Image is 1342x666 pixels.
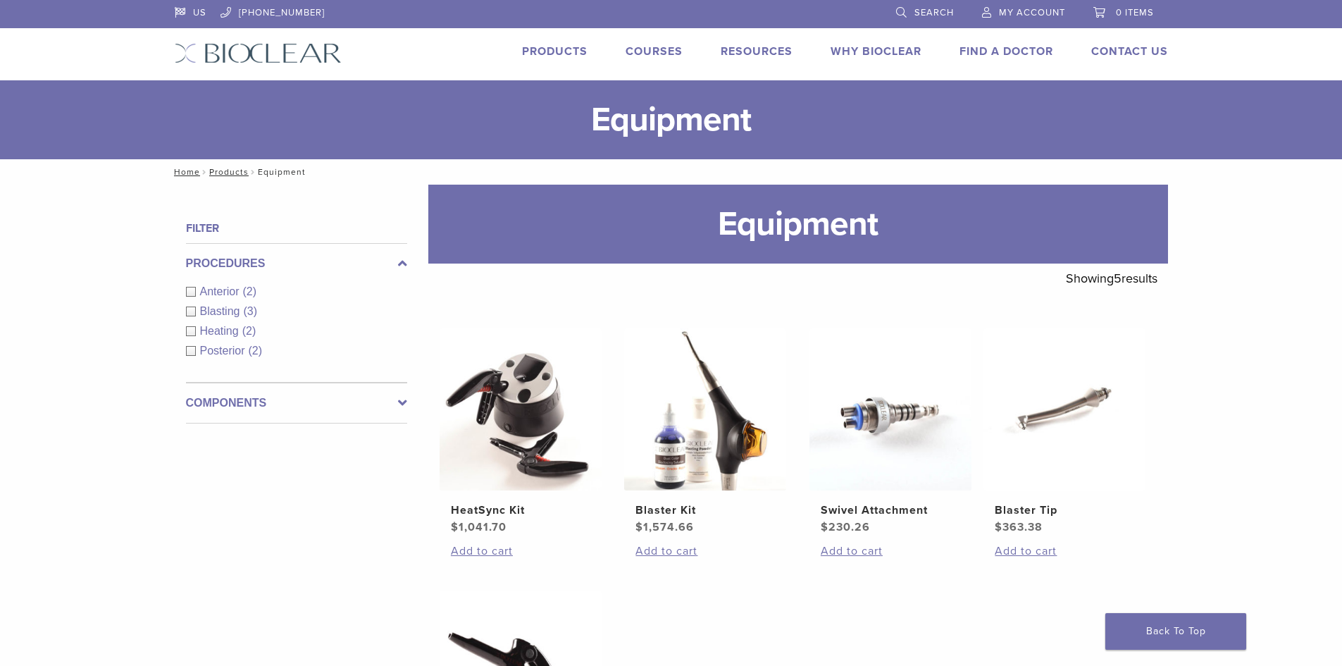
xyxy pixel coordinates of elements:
[1114,271,1122,286] span: 5
[999,7,1065,18] span: My Account
[1105,613,1246,650] a: Back To Top
[983,328,1145,491] img: Blaster Tip
[1116,7,1154,18] span: 0 items
[1066,264,1157,293] p: Showing results
[809,328,971,491] img: Swivel Attachment
[200,305,244,317] span: Blasting
[1091,44,1168,58] a: Contact Us
[821,543,960,560] a: Add to cart: “Swivel Attachment”
[170,167,200,177] a: Home
[995,520,1043,534] bdi: 363.38
[451,502,590,519] h2: HeatSync Kit
[635,502,775,519] h2: Blaster Kit
[439,328,603,536] a: HeatSync KitHeatSync Kit $1,041.70
[995,543,1134,560] a: Add to cart: “Blaster Tip”
[440,328,602,491] img: HeatSync Kit
[522,44,588,58] a: Products
[914,7,954,18] span: Search
[959,44,1053,58] a: Find A Doctor
[242,325,256,337] span: (2)
[809,328,973,536] a: Swivel AttachmentSwivel Attachment $230.26
[200,168,209,175] span: /
[635,520,643,534] span: $
[995,502,1134,519] h2: Blaster Tip
[451,520,459,534] span: $
[821,502,960,519] h2: Swivel Attachment
[200,285,243,297] span: Anterior
[249,168,258,175] span: /
[635,543,775,560] a: Add to cart: “Blaster Kit”
[626,44,683,58] a: Courses
[200,345,249,357] span: Posterior
[200,325,242,337] span: Heating
[821,520,828,534] span: $
[624,328,786,491] img: Blaster Kit
[983,328,1147,536] a: Blaster TipBlaster Tip $363.38
[243,305,257,317] span: (3)
[623,328,788,536] a: Blaster KitBlaster Kit $1,574.66
[186,220,407,237] h4: Filter
[164,159,1179,185] nav: Equipment
[635,520,694,534] bdi: 1,574.66
[995,520,1002,534] span: $
[175,43,342,63] img: Bioclear
[451,543,590,560] a: Add to cart: “HeatSync Kit”
[721,44,793,58] a: Resources
[821,520,870,534] bdi: 230.26
[249,345,263,357] span: (2)
[428,185,1168,264] h1: Equipment
[186,395,407,412] label: Components
[451,520,507,534] bdi: 1,041.70
[831,44,921,58] a: Why Bioclear
[186,255,407,272] label: Procedures
[209,167,249,177] a: Products
[243,285,257,297] span: (2)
